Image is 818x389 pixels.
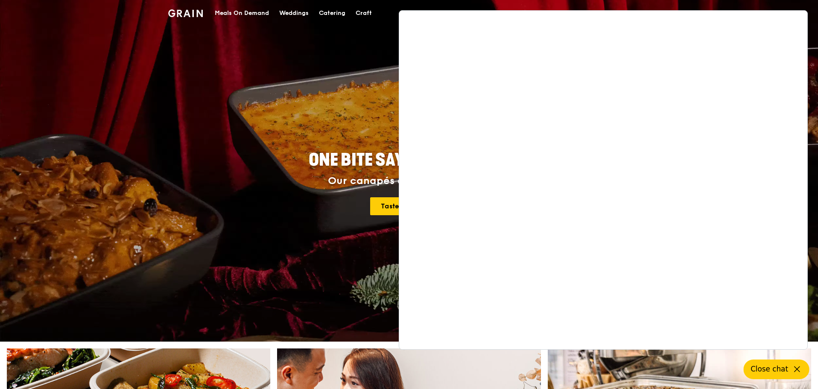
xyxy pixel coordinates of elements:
div: Catering [319,0,345,26]
span: ONE BITE SAYS EVERYTHING [309,150,509,170]
a: Catering [314,0,351,26]
img: Grain [168,9,203,17]
div: Meals On Demand [215,0,269,26]
a: Taste the finesse [370,197,448,215]
div: Our canapés do more with less. [255,175,563,187]
button: Close chat [744,360,809,379]
a: Contact us [606,0,650,26]
a: Craft [351,0,377,26]
a: Weddings [274,0,314,26]
span: Close chat [751,364,788,374]
div: Weddings [279,0,309,26]
div: Craft [356,0,372,26]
